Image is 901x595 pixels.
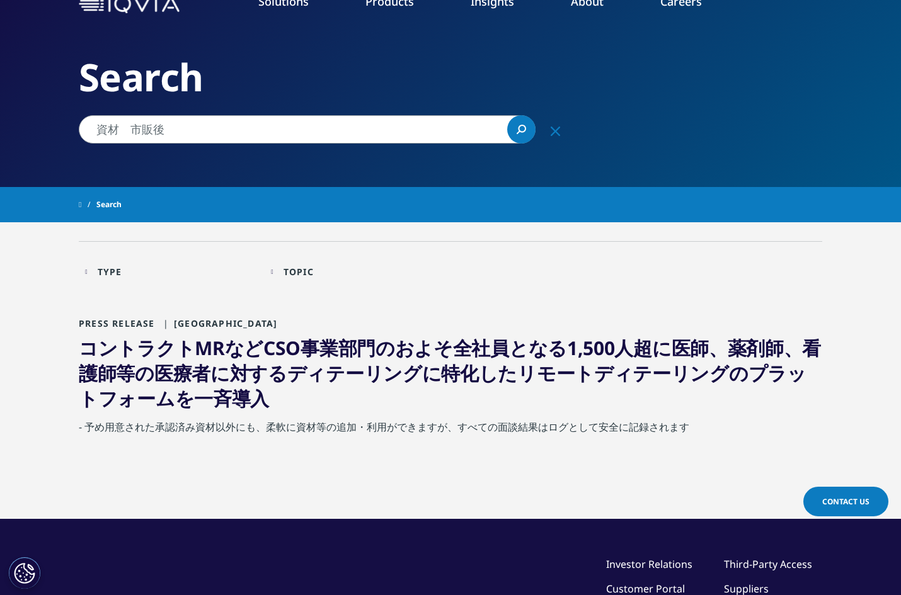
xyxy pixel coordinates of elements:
div: ‐ 予め用意された承認済み資材以外にも、柔軟に資材等の追加・利用ができますが、すべての面談結果はログとして安全に記録されます [79,417,822,443]
a: Third-Party Access [724,557,812,571]
a: Contact Us [803,487,888,516]
button: Cookie 設定 [9,557,40,589]
h2: Search [79,54,822,101]
input: 検索する [79,115,536,144]
a: 検索する [507,115,536,144]
svg: Search [517,125,526,134]
div: Type facet. [98,266,122,278]
a: コントラクトMRなどCSO事業部門のおよそ全社員となる1,500人超に医師、薬剤師、看護師等の医療者に対するディテーリングに特化したリモートディテーリングのプラットフォームを一斉導入 [79,335,821,411]
div: Topic facet. [284,266,314,278]
span: Press Release [79,317,155,329]
span: Contact Us [822,496,869,507]
svg: Clear [551,127,560,136]
div: をクリア [540,115,570,145]
span: [GEOGRAPHIC_DATA] [158,317,278,329]
span: Search [96,193,122,216]
a: Investor Relations [606,557,692,571]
